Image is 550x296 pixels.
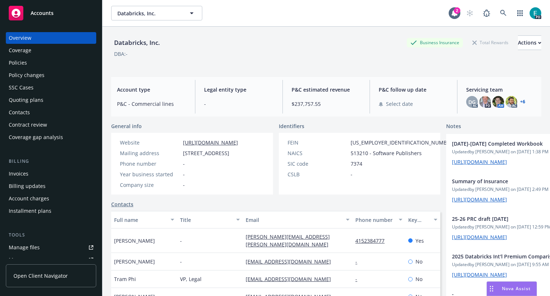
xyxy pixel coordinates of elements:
span: 7374 [351,160,362,168]
div: CSLB [288,170,348,178]
button: Email [243,211,352,228]
div: Billing updates [9,180,46,192]
a: Installment plans [6,205,96,217]
div: Actions [518,36,541,50]
div: Phone number [120,160,180,168]
a: Billing updates [6,180,96,192]
span: DG [468,98,476,106]
div: FEIN [288,139,348,146]
span: - [180,258,182,265]
a: [URL][DOMAIN_NAME] [452,234,507,241]
span: No [416,258,422,265]
a: 4152384777 [355,237,390,244]
div: Installment plans [9,205,51,217]
span: Yes [416,237,424,245]
span: [PERSON_NAME] [114,258,155,265]
a: [EMAIL_ADDRESS][DOMAIN_NAME] [246,258,337,265]
span: Servicing team [466,86,535,93]
span: Tram Phi [114,275,136,283]
div: Title [180,216,232,224]
a: Policy changes [6,69,96,81]
div: NAICS [288,149,348,157]
a: - [355,276,363,282]
span: Account type [117,86,186,93]
div: Website [120,139,180,146]
button: Key contact [405,211,440,228]
span: No [416,275,422,283]
span: P&C estimated revenue [292,86,361,93]
a: [URL][DOMAIN_NAME] [452,271,507,278]
div: Coverage [9,45,31,56]
a: Start snowing [463,6,477,20]
a: SSC Cases [6,82,96,93]
span: - [183,181,185,189]
button: Actions [518,35,541,50]
div: Mailing address [120,149,180,157]
div: Account charges [9,193,49,204]
span: Select date [386,100,413,108]
div: Year business started [120,170,180,178]
a: Account charges [6,193,96,204]
div: Quoting plans [9,94,43,106]
div: Company size [120,181,180,189]
img: photo [492,96,504,108]
a: Coverage [6,45,96,56]
span: [PERSON_NAME] [114,237,155,245]
a: Policies [6,57,96,69]
span: - [180,237,182,245]
div: Manage files [9,242,40,253]
span: Databricks, Inc. [117,9,180,17]
span: 513210 - Software Publishers [351,149,422,157]
a: Contacts [6,107,96,118]
span: VP, Legal [180,275,202,283]
a: Switch app [513,6,527,20]
a: Accounts [6,3,96,23]
img: photo [479,96,491,108]
div: Full name [114,216,166,224]
a: +6 [520,100,525,104]
div: DBA: - [114,50,128,58]
a: [URL][DOMAIN_NAME] [183,139,238,146]
div: 2 [454,7,460,14]
span: P&C follow up date [379,86,448,93]
div: Policies [9,57,27,69]
img: photo [530,7,541,19]
div: Invoices [9,168,28,180]
span: [STREET_ADDRESS] [183,149,229,157]
span: - [183,160,185,168]
a: - [355,258,363,265]
span: Open Client Navigator [13,272,68,280]
a: Invoices [6,168,96,180]
div: Contacts [9,107,30,118]
span: General info [111,122,142,130]
button: Phone number [352,211,405,228]
a: Manage exposures [6,254,96,266]
div: Billing [6,158,96,165]
span: $237,757.55 [292,100,361,108]
span: P&C - Commercial lines [117,100,186,108]
div: Key contact [408,216,429,224]
span: Notes [446,122,461,131]
div: Manage exposures [9,254,55,266]
span: - [351,170,352,178]
a: [URL][DOMAIN_NAME] [452,196,507,203]
div: Policy changes [9,69,44,81]
a: Manage files [6,242,96,253]
span: Nova Assist [502,285,531,292]
a: Contacts [111,200,133,208]
div: Total Rewards [469,38,512,47]
a: Search [496,6,511,20]
button: Nova Assist [487,281,537,296]
span: Identifiers [279,122,304,130]
span: [US_EMPLOYER_IDENTIFICATION_NUMBER] [351,139,455,146]
button: Full name [111,211,177,228]
button: Title [177,211,243,228]
a: Contract review [6,119,96,131]
span: - [204,100,273,108]
a: Report a Bug [479,6,494,20]
a: Quoting plans [6,94,96,106]
div: Contract review [9,119,47,131]
div: Phone number [355,216,394,224]
a: Coverage gap analysis [6,131,96,143]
